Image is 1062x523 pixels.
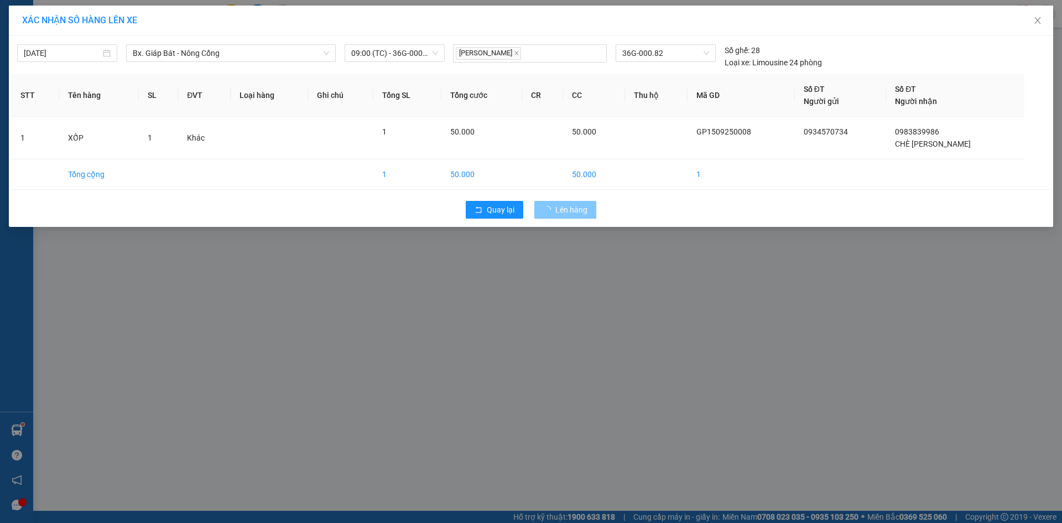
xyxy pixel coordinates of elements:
[121,57,186,69] span: GP1509250010
[543,206,555,214] span: loading
[804,85,825,94] span: Số ĐT
[555,204,587,216] span: Lên hàng
[308,74,373,117] th: Ghi chú
[688,159,794,190] td: 1
[450,127,475,136] span: 50.000
[38,47,114,71] span: SĐT XE 0867 585 938
[12,117,59,159] td: 1
[895,139,971,148] span: CHÈ [PERSON_NAME]
[725,56,822,69] div: Limousine 24 phòng
[572,127,596,136] span: 50.000
[59,117,139,159] td: XỐP
[688,74,794,117] th: Mã GD
[24,47,101,59] input: 15/09/2025
[382,127,387,136] span: 1
[59,159,139,190] td: Tổng cộng
[475,206,482,215] span: rollback
[139,74,178,117] th: SL
[725,56,751,69] span: Loại xe:
[514,50,519,56] span: close
[622,45,709,61] span: 36G-000.82
[725,44,760,56] div: 28
[563,74,625,117] th: CC
[456,47,521,60] span: [PERSON_NAME]
[725,44,749,56] span: Số ghế:
[487,204,514,216] span: Quay lại
[231,74,308,117] th: Loại hàng
[133,45,329,61] span: Bx. Giáp Bát - Nông Cống
[351,45,438,61] span: 09:00 (TC) - 36G-000.82
[804,127,848,136] span: 0934570734
[534,201,596,219] button: Lên hàng
[625,74,688,117] th: Thu hộ
[59,74,139,117] th: Tên hàng
[38,9,114,45] strong: CHUYỂN PHÁT NHANH ĐÔNG LÝ
[1033,16,1042,25] span: close
[148,133,152,142] span: 1
[441,159,522,190] td: 50.000
[466,201,523,219] button: rollbackQuay lại
[563,159,625,190] td: 50.000
[12,74,59,117] th: STT
[895,97,937,106] span: Người nhận
[323,50,330,56] span: down
[696,127,751,136] span: GP1509250008
[804,97,839,106] span: Người gửi
[6,38,32,77] img: logo
[441,74,522,117] th: Tổng cước
[373,74,441,117] th: Tổng SL
[22,15,137,25] span: XÁC NHẬN SỐ HÀNG LÊN XE
[895,85,916,94] span: Số ĐT
[1022,6,1053,37] button: Close
[46,73,106,97] strong: PHIẾU BIÊN NHẬN
[895,127,939,136] span: 0983839986
[373,159,441,190] td: 1
[178,117,230,159] td: Khác
[522,74,563,117] th: CR
[178,74,230,117] th: ĐVT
